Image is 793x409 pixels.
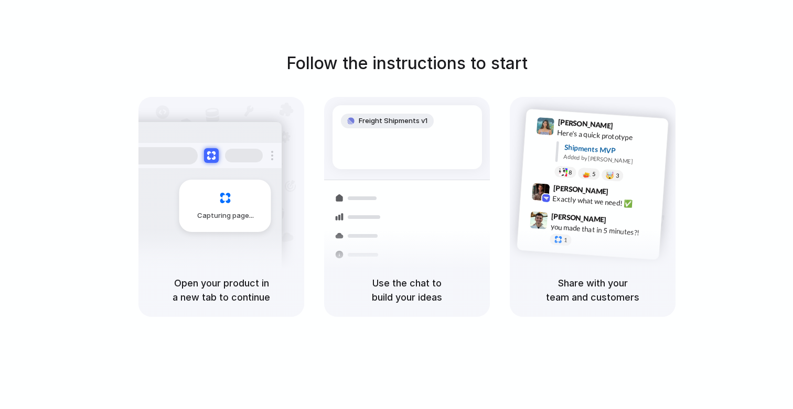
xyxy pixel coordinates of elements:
[151,276,292,304] h5: Open your product in a new tab to continue
[522,276,663,304] h5: Share with your team and customers
[553,182,608,197] span: [PERSON_NAME]
[564,237,567,243] span: 1
[563,152,660,168] div: Added by [PERSON_NAME]
[612,187,633,200] span: 9:42 AM
[552,193,657,211] div: Exactly what we need! ✅
[569,170,572,175] span: 8
[606,172,615,180] div: 🤯
[286,51,528,76] h1: Follow the instructions to start
[359,116,427,126] span: Freight Shipments v1
[337,276,477,304] h5: Use the chat to build your ideas
[557,127,662,145] div: Here's a quick prototype
[616,173,619,179] span: 3
[564,142,661,159] div: Shipments MVP
[197,211,255,221] span: Capturing page
[616,121,638,134] span: 9:41 AM
[551,211,607,226] span: [PERSON_NAME]
[592,171,596,177] span: 5
[550,222,655,239] div: you made that in 5 minutes?!
[609,216,631,228] span: 9:47 AM
[558,116,613,131] span: [PERSON_NAME]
